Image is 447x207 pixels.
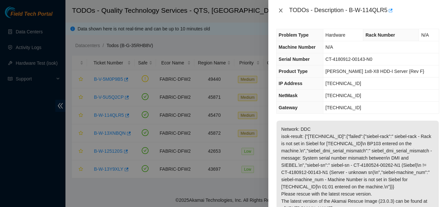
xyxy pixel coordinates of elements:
span: NetMask [279,93,298,98]
span: Hardware [326,32,346,38]
span: Product Type [279,69,308,74]
span: N/A [326,44,333,50]
span: Rack Number [366,32,395,38]
span: [TECHNICAL_ID] [326,93,361,98]
span: Machine Number [279,44,316,50]
span: Gateway [279,105,298,110]
div: TODOs - Description - B-W-114QLR5 [289,5,439,16]
button: Close [276,8,285,14]
span: N/A [421,32,429,38]
span: Problem Type [279,32,309,38]
span: [TECHNICAL_ID] [326,105,361,110]
span: Serial Number [279,57,310,62]
span: CT-4180912-00143-N0 [326,57,372,62]
span: IP Address [279,81,302,86]
span: close [278,8,283,13]
span: [PERSON_NAME] 1x8-X8 HDD-I Server {Rev F} [326,69,424,74]
span: [TECHNICAL_ID] [326,81,361,86]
